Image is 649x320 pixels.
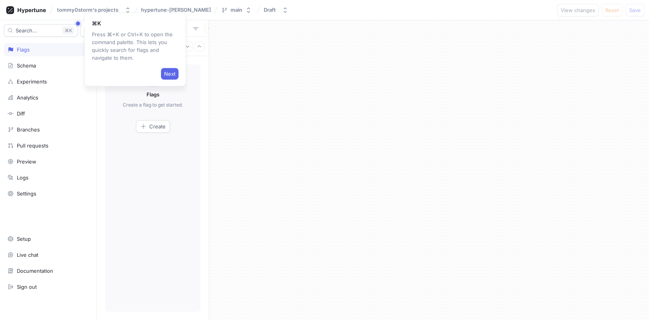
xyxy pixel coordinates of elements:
[17,62,36,69] div: Schema
[17,284,37,290] div: Sign out
[626,4,644,16] button: Save
[16,28,37,33] span: Search...
[17,158,36,165] div: Preview
[141,7,211,12] span: hypertune-[PERSON_NAME]
[602,4,622,16] button: Reset
[17,252,38,258] div: Live chat
[17,142,48,149] div: Pull requests
[17,46,30,53] div: Flags
[17,94,38,101] div: Analytics
[17,126,40,133] div: Branches
[4,264,93,277] a: Documentation
[123,101,183,108] p: Create a flag to get started.
[17,190,36,197] div: Settings
[629,8,641,12] span: Save
[182,41,193,52] button: Expand all
[17,78,47,85] div: Experiments
[218,4,255,16] button: main
[194,41,204,52] button: Collapse all
[136,120,170,133] button: Create
[4,24,78,37] button: Search...K
[17,174,29,181] div: Logs
[17,236,31,242] div: Setup
[557,4,599,16] button: View changes
[17,110,25,117] div: Diff
[231,7,242,13] div: main
[149,124,166,129] span: Create
[605,8,619,12] span: Reset
[561,8,595,12] span: View changes
[147,91,159,99] p: Flags
[261,4,291,16] button: Draft
[54,4,134,16] button: tommy0storm's projects
[92,19,179,27] p: ⌘K
[92,30,179,62] p: Press ⌘+K or Ctrl+K to open the command palette. This lets you quickly search for flags and navig...
[264,7,276,13] div: Draft
[17,268,53,274] div: Documentation
[57,7,118,13] div: tommy0storm's projects
[62,27,74,34] div: K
